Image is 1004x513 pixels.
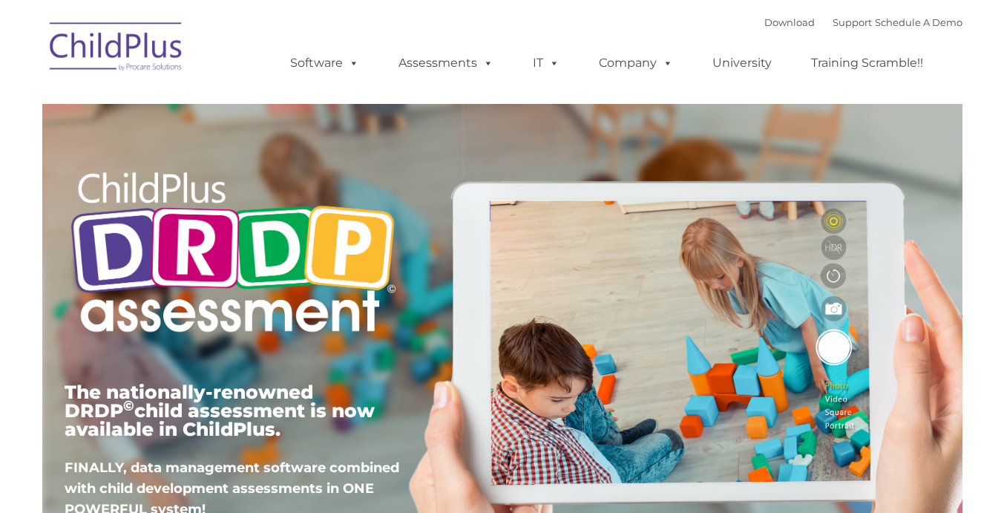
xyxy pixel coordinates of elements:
[65,152,401,357] img: Copyright - DRDP Logo Light
[65,381,375,440] span: The nationally-renowned DRDP child assessment is now available in ChildPlus.
[764,16,962,28] font: |
[875,16,962,28] a: Schedule A Demo
[833,16,872,28] a: Support
[275,48,374,78] a: Software
[584,48,688,78] a: Company
[384,48,508,78] a: Assessments
[796,48,938,78] a: Training Scramble!!
[42,12,191,86] img: ChildPlus by Procare Solutions
[698,48,787,78] a: University
[764,16,815,28] a: Download
[123,397,134,414] sup: ©
[518,48,574,78] a: IT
